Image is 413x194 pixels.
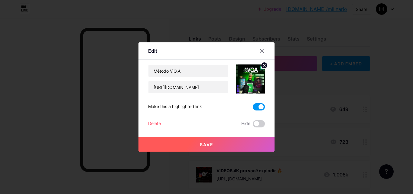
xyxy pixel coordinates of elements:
[148,47,157,54] div: Edit
[200,142,213,147] span: Save
[236,64,265,94] img: link_thumbnail
[148,65,228,77] input: Title
[241,120,250,127] span: Hide
[148,81,228,93] input: URL
[148,120,161,127] div: Delete
[148,103,202,110] div: Make this a highlighted link
[138,137,275,152] button: Save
